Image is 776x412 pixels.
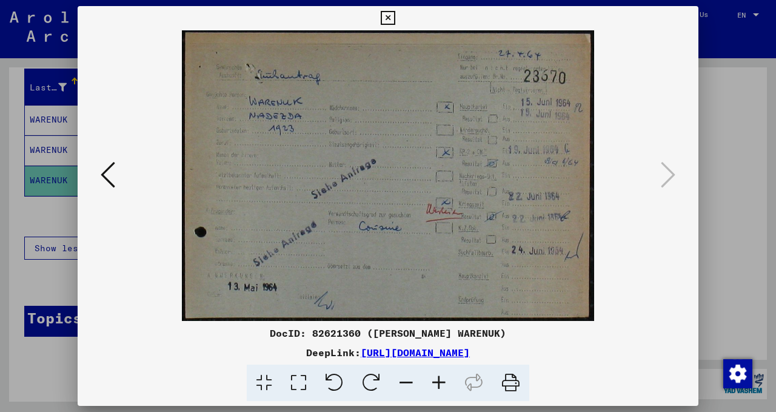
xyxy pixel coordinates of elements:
img: 001.jpg [119,30,657,321]
div: DocID: 82621360 ([PERSON_NAME] WARENUK) [78,326,698,340]
div: DeepLink: [78,345,698,360]
div: Change consent [723,359,752,388]
a: [URL][DOMAIN_NAME] [361,346,470,359]
img: Change consent [723,359,752,388]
